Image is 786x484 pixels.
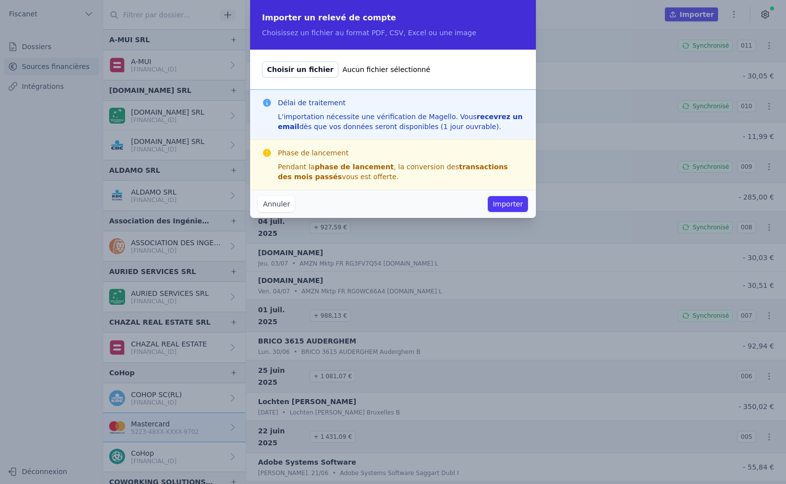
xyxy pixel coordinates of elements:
[342,65,430,74] span: Aucun fichier sélectionné
[315,163,393,171] strong: phase de lancement
[258,196,295,212] button: Annuler
[262,62,338,77] span: Choisir un fichier
[278,148,524,158] h3: Phase de lancement
[488,196,528,212] button: Importer
[278,162,524,182] div: Pendant la , la conversion des vous est offerte.
[278,98,524,108] h3: Délai de traitement
[278,112,524,132] div: L'importation nécessite une vérification de Magello. Vous dès que vos données seront disponibles ...
[262,28,524,38] p: Choisissez un fichier au format PDF, CSV, Excel ou une image
[262,12,524,24] h2: Importer un relevé de compte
